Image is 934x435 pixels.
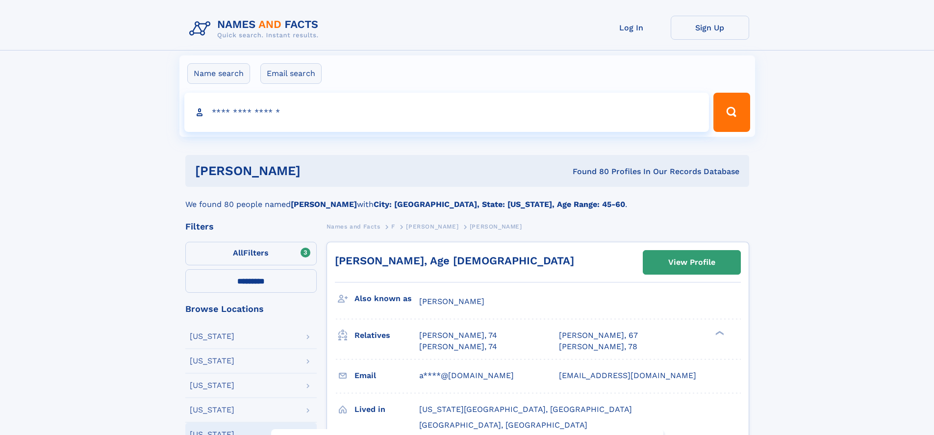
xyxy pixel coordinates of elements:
img: Logo Names and Facts [185,16,327,42]
span: [PERSON_NAME] [406,223,458,230]
span: [US_STATE][GEOGRAPHIC_DATA], [GEOGRAPHIC_DATA] [419,405,632,414]
h3: Relatives [354,327,419,344]
a: [PERSON_NAME], 67 [559,330,638,341]
span: All [233,248,243,257]
div: ❯ [713,330,725,336]
h3: Email [354,367,419,384]
span: [PERSON_NAME] [470,223,522,230]
b: [PERSON_NAME] [291,200,357,209]
div: View Profile [668,251,715,274]
h1: [PERSON_NAME] [195,165,437,177]
a: Sign Up [671,16,749,40]
a: View Profile [643,251,740,274]
a: [PERSON_NAME], 74 [419,341,497,352]
label: Email search [260,63,322,84]
a: Names and Facts [327,220,380,232]
b: City: [GEOGRAPHIC_DATA], State: [US_STATE], Age Range: 45-60 [374,200,625,209]
a: [PERSON_NAME] [406,220,458,232]
a: [PERSON_NAME], 78 [559,341,637,352]
div: Filters [185,222,317,231]
input: search input [184,93,709,132]
a: F [391,220,395,232]
div: [US_STATE] [190,382,234,389]
a: [PERSON_NAME], Age [DEMOGRAPHIC_DATA] [335,255,574,267]
button: Search Button [713,93,750,132]
a: [PERSON_NAME], 74 [419,330,497,341]
div: [US_STATE] [190,357,234,365]
span: F [391,223,395,230]
span: [PERSON_NAME] [419,297,484,306]
label: Name search [187,63,250,84]
div: [US_STATE] [190,333,234,340]
h3: Lived in [354,401,419,418]
span: [GEOGRAPHIC_DATA], [GEOGRAPHIC_DATA] [419,420,587,430]
div: We found 80 people named with . [185,187,749,210]
div: Found 80 Profiles In Our Records Database [436,166,739,177]
label: Filters [185,242,317,265]
div: Browse Locations [185,305,317,313]
span: [EMAIL_ADDRESS][DOMAIN_NAME] [559,371,696,380]
a: Log In [592,16,671,40]
h3: Also known as [354,290,419,307]
div: [US_STATE] [190,406,234,414]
